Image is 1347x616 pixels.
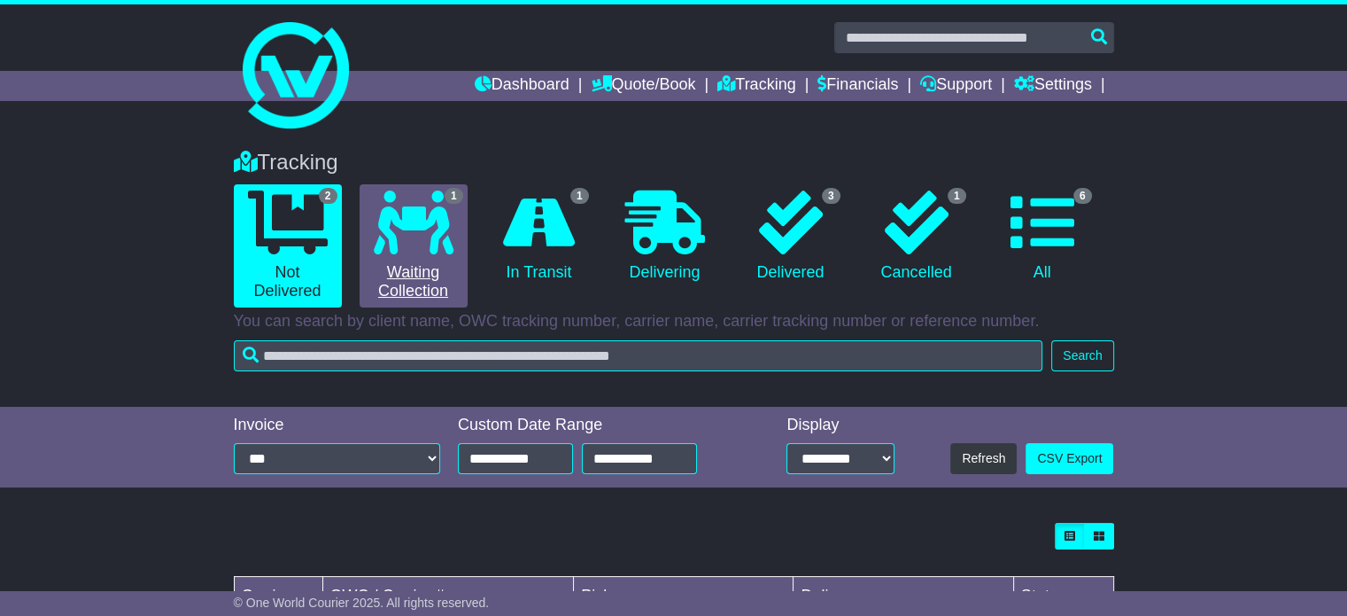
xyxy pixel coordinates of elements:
[920,71,992,101] a: Support
[948,188,966,204] span: 1
[458,416,739,435] div: Custom Date Range
[1014,71,1092,101] a: Settings
[1051,340,1113,371] button: Search
[234,577,322,616] td: Carrier
[611,184,719,289] a: Delivering
[950,443,1017,474] button: Refresh
[737,184,845,289] a: 3 Delivered
[225,150,1123,175] div: Tracking
[234,596,490,610] span: © One World Courier 2025. All rights reserved.
[591,71,695,101] a: Quote/Book
[234,312,1114,331] p: You can search by client name, OWC tracking number, carrier name, carrier tracking number or refe...
[822,188,840,204] span: 3
[793,577,1013,616] td: Delivery
[1013,577,1113,616] td: Status
[1073,188,1092,204] span: 6
[1026,443,1113,474] a: CSV Export
[475,71,569,101] a: Dashboard
[485,184,593,289] a: 1 In Transit
[717,71,795,101] a: Tracking
[445,188,463,204] span: 1
[863,184,971,289] a: 1 Cancelled
[988,184,1096,289] a: 6 All
[360,184,468,308] a: 1 Waiting Collection
[319,188,337,204] span: 2
[786,416,894,435] div: Display
[570,188,589,204] span: 1
[574,577,793,616] td: Pickup
[234,184,342,308] a: 2 Not Delivered
[322,577,574,616] td: OWC / Carrier #
[817,71,898,101] a: Financials
[234,416,441,435] div: Invoice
